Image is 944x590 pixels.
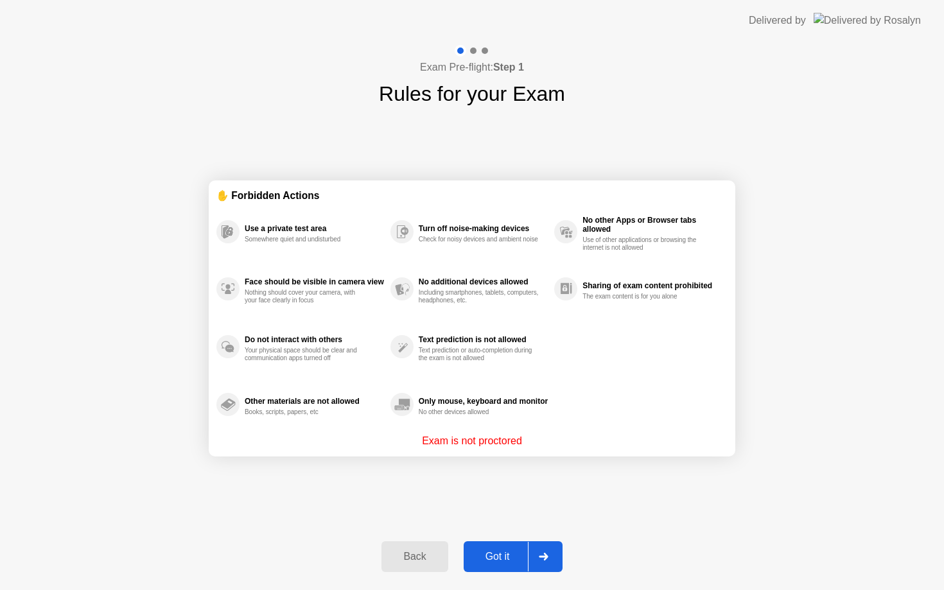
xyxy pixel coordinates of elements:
[245,224,384,233] div: Use a private test area
[419,224,548,233] div: Turn off noise-making devices
[582,293,704,300] div: The exam content is for you alone
[582,236,704,252] div: Use of other applications or browsing the internet is not allowed
[419,397,548,406] div: Only mouse, keyboard and monitor
[419,335,548,344] div: Text prediction is not allowed
[381,541,448,572] button: Back
[245,347,366,362] div: Your physical space should be clear and communication apps turned off
[245,277,384,286] div: Face should be visible in camera view
[419,347,540,362] div: Text prediction or auto-completion during the exam is not allowed
[419,408,540,416] div: No other devices allowed
[245,289,366,304] div: Nothing should cover your camera, with your face clearly in focus
[493,62,524,73] b: Step 1
[468,551,528,562] div: Got it
[385,551,444,562] div: Back
[422,433,522,449] p: Exam is not proctored
[814,13,921,28] img: Delivered by Rosalyn
[245,397,384,406] div: Other materials are not allowed
[419,277,548,286] div: No additional devices allowed
[582,216,721,234] div: No other Apps or Browser tabs allowed
[419,289,540,304] div: Including smartphones, tablets, computers, headphones, etc.
[216,188,728,203] div: ✋ Forbidden Actions
[464,541,563,572] button: Got it
[419,236,540,243] div: Check for noisy devices and ambient noise
[379,78,565,109] h1: Rules for your Exam
[420,60,524,75] h4: Exam Pre-flight:
[245,236,366,243] div: Somewhere quiet and undisturbed
[582,281,721,290] div: Sharing of exam content prohibited
[749,13,806,28] div: Delivered by
[245,408,366,416] div: Books, scripts, papers, etc
[245,335,384,344] div: Do not interact with others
